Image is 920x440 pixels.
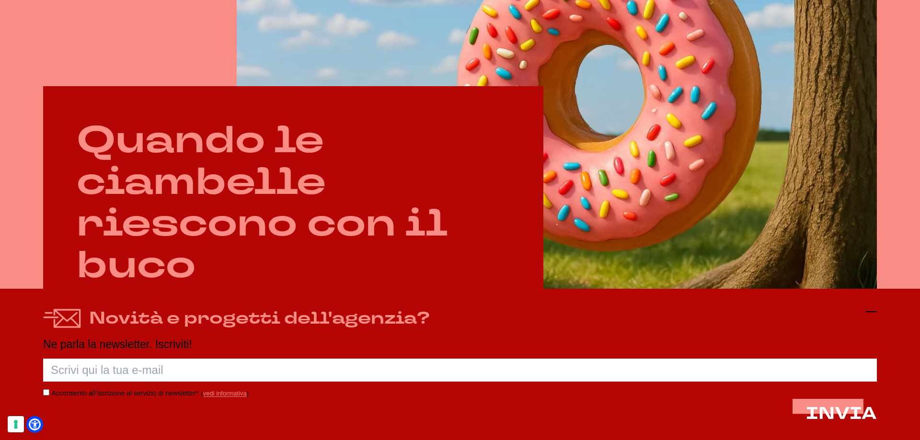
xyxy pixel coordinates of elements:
span: INVIA [806,402,877,425]
button: INVIA [806,405,877,423]
h4: Novità e progetti dell'agenzia? [89,306,430,331]
button: Le tue preferenze relative al consenso per le tecnologie di tracciamento [8,416,24,432]
a: Open Accessibility Menu [29,418,41,430]
a: vedi informativa [203,390,247,397]
label: Acconsento all’iscrizione al servizio di newsletter* [52,389,198,397]
p: Ne parla la newsletter. Iscriviti! [43,338,877,350]
input: Scrivi qui la tua e-mail [43,359,877,382]
span: ( ) [201,390,249,397]
h2: Quando le ciambelle riescono con il buco [77,120,510,286]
